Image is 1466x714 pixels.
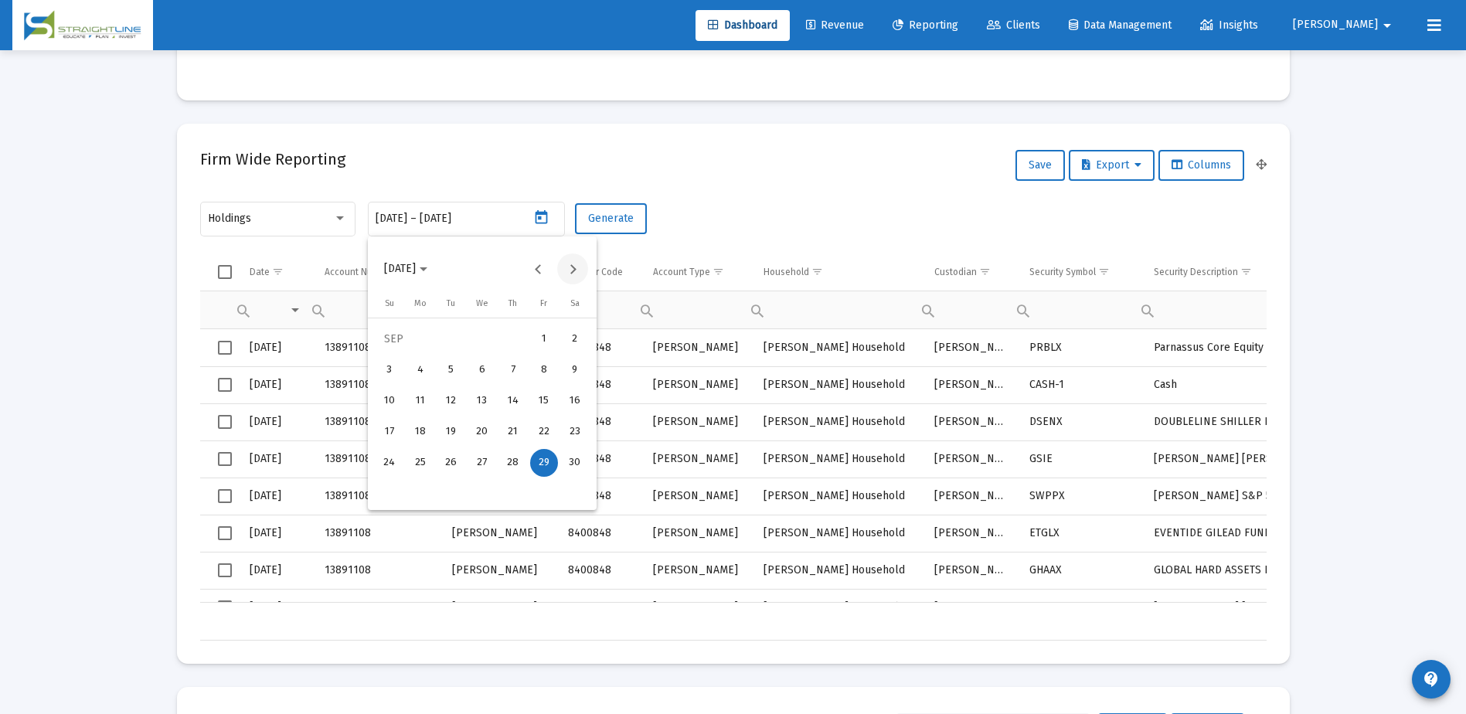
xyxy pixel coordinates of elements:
div: 14 [499,387,527,415]
button: 2023-09-05 [436,355,467,386]
button: 2023-09-19 [436,416,467,447]
div: 19 [437,418,465,446]
div: 16 [561,387,589,415]
div: 15 [530,387,558,415]
button: Previous month [522,253,553,284]
button: 2023-09-20 [467,416,498,447]
div: 1 [530,325,558,353]
span: Sa [570,298,580,308]
span: Fr [540,298,547,308]
button: 2023-09-17 [374,416,405,447]
button: 2023-09-13 [467,386,498,416]
div: 24 [376,449,403,477]
button: 2023-09-21 [498,416,529,447]
button: 2023-09-28 [498,447,529,478]
div: 29 [530,449,558,477]
div: 11 [406,387,434,415]
div: 10 [376,387,403,415]
div: 28 [499,449,527,477]
div: 30 [561,449,589,477]
div: 22 [530,418,558,446]
button: 2023-09-30 [560,447,590,478]
div: 13 [468,387,496,415]
button: Choose month and year [372,253,440,284]
div: 20 [468,418,496,446]
button: 2023-09-09 [560,355,590,386]
button: 2023-09-11 [405,386,436,416]
div: 9 [561,356,589,384]
span: Su [385,298,394,308]
button: 2023-09-23 [560,416,590,447]
button: Next month [557,253,588,284]
button: 2023-09-15 [529,386,560,416]
button: 2023-09-06 [467,355,498,386]
button: 2023-09-02 [560,324,590,355]
span: Mo [414,298,427,308]
button: 2023-09-03 [374,355,405,386]
div: 26 [437,449,465,477]
button: 2023-09-16 [560,386,590,416]
button: 2023-09-26 [436,447,467,478]
button: 2023-09-24 [374,447,405,478]
button: 2023-09-04 [405,355,436,386]
span: [DATE] [384,263,416,276]
button: 2023-09-08 [529,355,560,386]
button: 2023-09-01 [529,324,560,355]
span: We [476,298,488,308]
div: 18 [406,418,434,446]
div: 25 [406,449,434,477]
button: 2023-09-29 [529,447,560,478]
div: 4 [406,356,434,384]
button: 2023-09-18 [405,416,436,447]
div: 2 [561,325,589,353]
button: 2023-09-12 [436,386,467,416]
div: 21 [499,418,527,446]
div: 7 [499,356,527,384]
button: 2023-09-10 [374,386,405,416]
div: 23 [561,418,589,446]
span: Tu [447,298,455,308]
button: 2023-09-14 [498,386,529,416]
div: 27 [468,449,496,477]
button: 2023-09-07 [498,355,529,386]
button: 2023-09-25 [405,447,436,478]
td: SEP [374,324,529,355]
button: 2023-09-22 [529,416,560,447]
span: Th [509,298,517,308]
div: 6 [468,356,496,384]
div: 5 [437,356,465,384]
div: 8 [530,356,558,384]
button: 2023-09-27 [467,447,498,478]
div: 12 [437,387,465,415]
div: 17 [376,418,403,446]
div: 3 [376,356,403,384]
